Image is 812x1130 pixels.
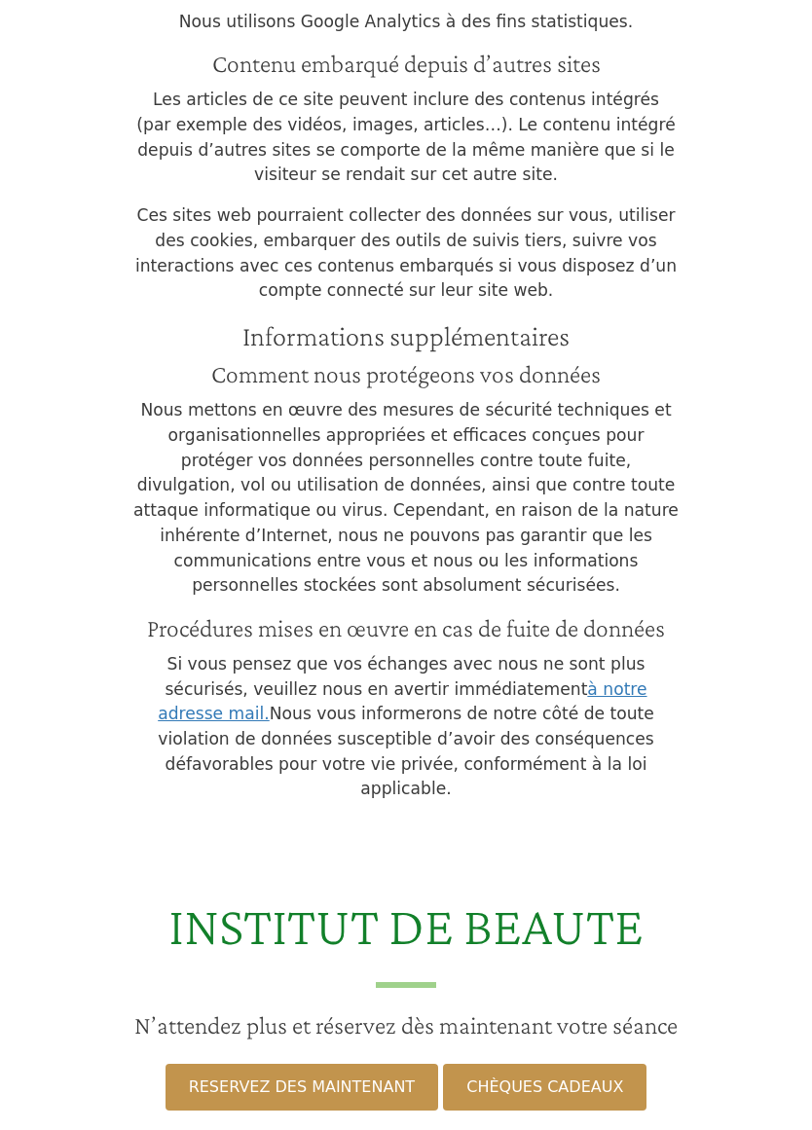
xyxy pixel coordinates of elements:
[443,1064,646,1111] a: CHÈQUES CADEAUX
[12,893,800,988] h2: INSTITUT DE BEAUTE
[12,1011,800,1041] h3: N’attendez plus et réservez dès maintenant votre séance
[166,1064,438,1111] a: RESERVEZ DES MAINTENANT
[133,614,679,644] h3: Procédures mises en œuvre en cas de fuite de données
[133,50,679,80] h3: Contenu embarqué depuis d’autres sites
[133,319,679,352] h2: Informations supplémentaires
[133,398,679,599] p: Nous mettons en œuvre des mesures de sécurité techniques et organisationnelles appropriées et eff...
[133,360,679,390] h3: Comment nous protégeons vos données
[133,10,679,35] p: Nous utilisons Google Analytics à des fins statistiques.
[133,652,679,802] p: Si vous pensez que vos échanges avec nous ne sont plus sécurisés, veuillez nous en avertir immédi...
[133,88,679,188] p: Les articles de ce site peuvent inclure des contenus intégrés (par exemple des vidéos, images, ar...
[133,203,679,304] p: Ces sites web pourraient collecter des données sur vous, utiliser des cookies, embarquer des outi...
